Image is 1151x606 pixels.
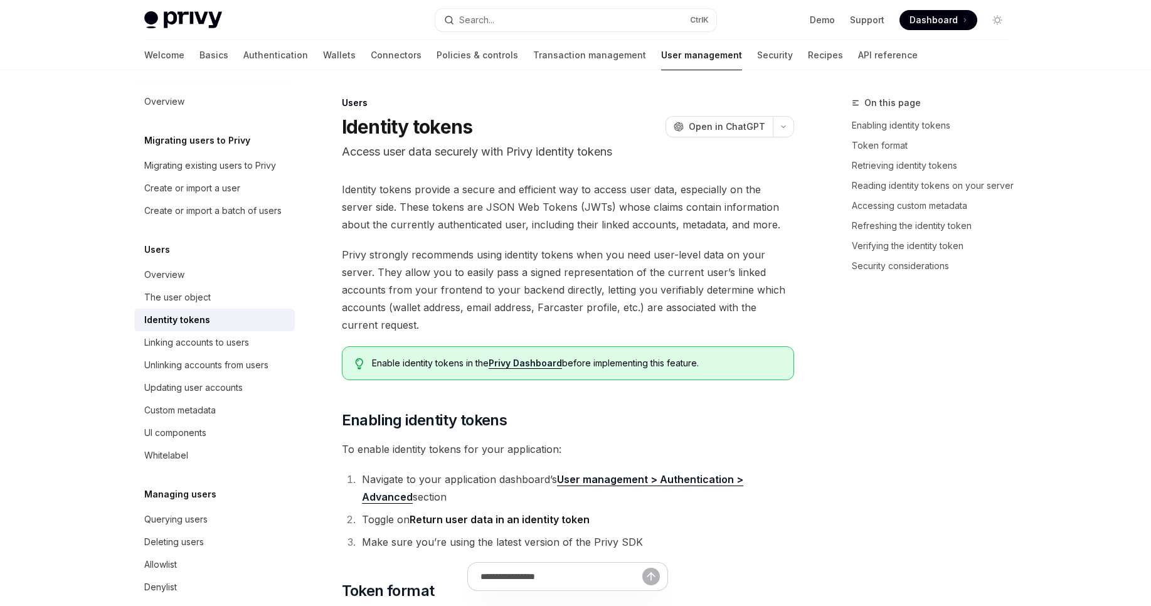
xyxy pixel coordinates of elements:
[342,410,507,430] span: Enabling identity tokens
[355,358,364,369] svg: Tip
[134,199,295,222] a: Create or import a batch of users
[757,40,793,70] a: Security
[371,40,422,70] a: Connectors
[144,425,206,440] div: UI components
[342,115,473,138] h1: Identity tokens
[144,380,243,395] div: Updating user accounts
[134,331,295,354] a: Linking accounts to users
[852,256,1017,276] a: Security considerations
[323,40,356,70] a: Wallets
[852,236,1017,256] a: Verifying the identity token
[144,335,249,350] div: Linking accounts to users
[134,309,295,331] a: Identity tokens
[852,176,1017,196] a: Reading identity tokens on your server
[690,15,709,25] span: Ctrl K
[666,116,773,137] button: Open in ChatGPT
[144,267,184,282] div: Overview
[144,94,184,109] div: Overview
[134,576,295,598] a: Denylist
[372,357,780,369] span: Enable identity tokens in the before implementing this feature.
[852,156,1017,176] a: Retrieving identity tokens
[342,143,794,161] p: Access user data securely with Privy identity tokens
[144,242,170,257] h5: Users
[134,508,295,531] a: Querying users
[864,95,921,110] span: On this page
[858,40,918,70] a: API reference
[437,40,518,70] a: Policies & controls
[144,557,177,572] div: Allowlist
[134,531,295,553] a: Deleting users
[642,568,660,585] button: Send message
[852,136,1017,156] a: Token format
[358,511,794,528] li: Toggle on
[134,90,295,113] a: Overview
[852,196,1017,216] a: Accessing custom metadata
[134,444,295,467] a: Whitelabel
[144,181,240,196] div: Create or import a user
[910,14,958,26] span: Dashboard
[144,40,184,70] a: Welcome
[134,154,295,177] a: Migrating existing users to Privy
[689,120,765,133] span: Open in ChatGPT
[435,9,716,31] button: Search...CtrlK
[342,181,794,233] span: Identity tokens provide a secure and efficient way to access user data, especially on the server ...
[199,40,228,70] a: Basics
[852,216,1017,236] a: Refreshing the identity token
[134,354,295,376] a: Unlinking accounts from users
[144,580,177,595] div: Denylist
[134,263,295,286] a: Overview
[661,40,742,70] a: User management
[134,553,295,576] a: Allowlist
[144,203,282,218] div: Create or import a batch of users
[144,133,250,148] h5: Migrating users to Privy
[533,40,646,70] a: Transaction management
[850,14,884,26] a: Support
[144,158,276,173] div: Migrating existing users to Privy
[134,422,295,444] a: UI components
[144,512,208,527] div: Querying users
[342,97,794,109] div: Users
[144,290,211,305] div: The user object
[144,448,188,463] div: Whitelabel
[144,403,216,418] div: Custom metadata
[342,246,794,334] span: Privy strongly recommends using identity tokens when you need user-level data on your server. The...
[489,358,562,369] a: Privy Dashboard
[134,177,295,199] a: Create or import a user
[342,440,794,458] span: To enable identity tokens for your application:
[144,534,204,550] div: Deleting users
[459,13,494,28] div: Search...
[134,399,295,422] a: Custom metadata
[852,115,1017,136] a: Enabling identity tokens
[243,40,308,70] a: Authentication
[144,358,268,373] div: Unlinking accounts from users
[899,10,977,30] a: Dashboard
[144,11,222,29] img: light logo
[144,487,216,502] h5: Managing users
[808,40,843,70] a: Recipes
[134,376,295,399] a: Updating user accounts
[134,286,295,309] a: The user object
[358,533,794,551] li: Make sure you’re using the latest version of the Privy SDK
[410,513,590,526] strong: Return user data in an identity token
[144,312,210,327] div: Identity tokens
[810,14,835,26] a: Demo
[987,10,1007,30] button: Toggle dark mode
[358,470,794,506] li: Navigate to your application dashboard’s section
